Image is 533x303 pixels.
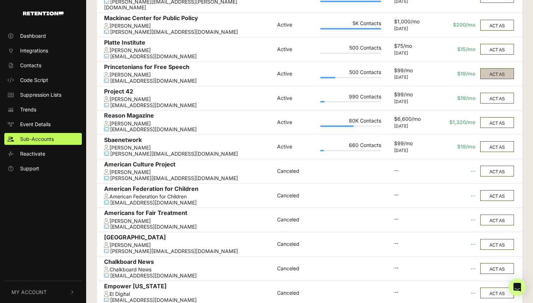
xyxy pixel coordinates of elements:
[20,135,54,143] span: Sub-Accounts
[104,218,273,224] div: [PERSON_NAME]
[394,141,433,148] div: $99/mo
[275,232,318,257] td: Canceled
[394,289,433,297] div: --
[104,258,273,267] div: Chalkboard News
[394,99,433,104] div: [DATE]
[104,169,273,175] div: [PERSON_NAME]
[320,28,381,29] div: Plan Usage: 170%
[104,15,273,23] div: Mackinac Center for Public Policy
[104,224,273,230] div: [EMAIL_ADDRESS][DOMAIN_NAME]
[320,45,381,52] div: 500 Contacts
[4,74,82,86] a: Code Script
[275,159,318,183] td: Canceled
[20,47,48,54] span: Integrations
[435,183,477,208] td: --
[104,194,273,200] div: American Federation for Children
[480,263,514,274] button: ACT AS
[4,148,82,160] a: Reactivate
[480,141,514,152] button: ACT AS
[435,110,477,135] td: $1,320/mo
[4,281,82,303] button: My Account
[480,288,514,298] button: ACT AS
[394,116,433,124] div: $6,600/mo
[394,192,433,199] div: --
[480,239,514,250] button: ACT AS
[435,86,477,110] td: $19/mo
[104,185,273,194] div: American Federation for Children
[104,78,273,84] div: [EMAIL_ADDRESS][DOMAIN_NAME]
[20,91,61,98] span: Suppression Lists
[104,96,273,102] div: [PERSON_NAME]
[104,29,273,35] div: [PERSON_NAME][EMAIL_ADDRESS][DOMAIN_NAME]
[104,145,273,151] div: [PERSON_NAME]
[320,69,381,77] div: 500 Contacts
[104,175,273,182] div: [PERSON_NAME][EMAIL_ADDRESS][DOMAIN_NAME]
[480,44,514,55] button: ACT AS
[394,216,433,224] div: --
[104,210,273,218] div: Americans for Fair Treatment
[275,110,318,135] td: Active
[480,68,514,79] button: ACT AS
[320,101,381,102] div: Plan Usage: 7%
[104,267,273,273] div: Chalkboard News
[435,13,477,37] td: $200/mo
[104,39,273,47] div: Platte Institute
[4,30,82,42] a: Dashboard
[4,162,82,174] a: Support
[20,61,41,69] span: Contacts
[320,77,381,78] div: Plan Usage: 25%
[320,52,381,54] div: Plan Usage: 0%
[394,265,433,272] div: --
[320,142,381,150] div: 660 Contacts
[4,89,82,101] a: Suppression Lists
[104,273,273,279] div: [EMAIL_ADDRESS][DOMAIN_NAME]
[104,291,273,297] div: EI Digital
[435,37,477,61] td: $15/mo
[480,93,514,104] button: ACT AS
[4,133,82,145] a: Sub-Accounts
[320,20,381,28] div: 5K Contacts
[104,102,273,109] div: [EMAIL_ADDRESS][DOMAIN_NAME]
[275,257,318,281] td: Canceled
[275,183,318,208] td: Canceled
[4,59,82,71] a: Contacts
[480,20,514,31] button: ACT AS
[320,150,381,151] div: Plan Usage: 6%
[394,240,433,248] div: --
[394,19,433,26] div: $1,000/mo
[509,279,526,296] div: Open Intercom Messenger
[275,37,318,61] td: Active
[20,165,39,172] span: Support
[275,86,318,110] td: Active
[104,151,273,157] div: [PERSON_NAME][EMAIL_ADDRESS][DOMAIN_NAME]
[394,68,433,75] div: $99/mo
[394,43,433,51] div: $75/mo
[104,72,273,78] div: [PERSON_NAME]
[104,248,273,254] div: [PERSON_NAME][EMAIL_ADDRESS][DOMAIN_NAME]
[20,76,48,84] span: Code Script
[104,234,273,242] div: [GEOGRAPHIC_DATA]
[320,1,381,2] div: Plan Usage: 748%
[435,257,477,281] td: --
[394,75,433,80] div: [DATE]
[104,161,273,169] div: American Culture Project
[394,124,433,129] div: [DATE]
[480,215,514,225] button: ACT AS
[394,92,433,99] div: $99/mo
[320,94,381,101] div: 990 Contacts
[480,190,514,201] button: ACT AS
[275,13,318,37] td: Active
[20,120,51,128] span: Event Details
[394,167,433,175] div: --
[104,242,273,248] div: [PERSON_NAME]
[394,148,433,153] div: [DATE]
[4,118,82,130] a: Event Details
[480,166,514,176] button: ACT AS
[4,45,82,56] a: Integrations
[435,208,477,232] td: --
[435,61,477,86] td: $19/mo
[104,200,273,206] div: [EMAIL_ADDRESS][DOMAIN_NAME]
[11,288,47,296] span: My Account
[104,64,273,72] div: Princetonians for Free Speech
[104,112,273,120] div: Reason Magazine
